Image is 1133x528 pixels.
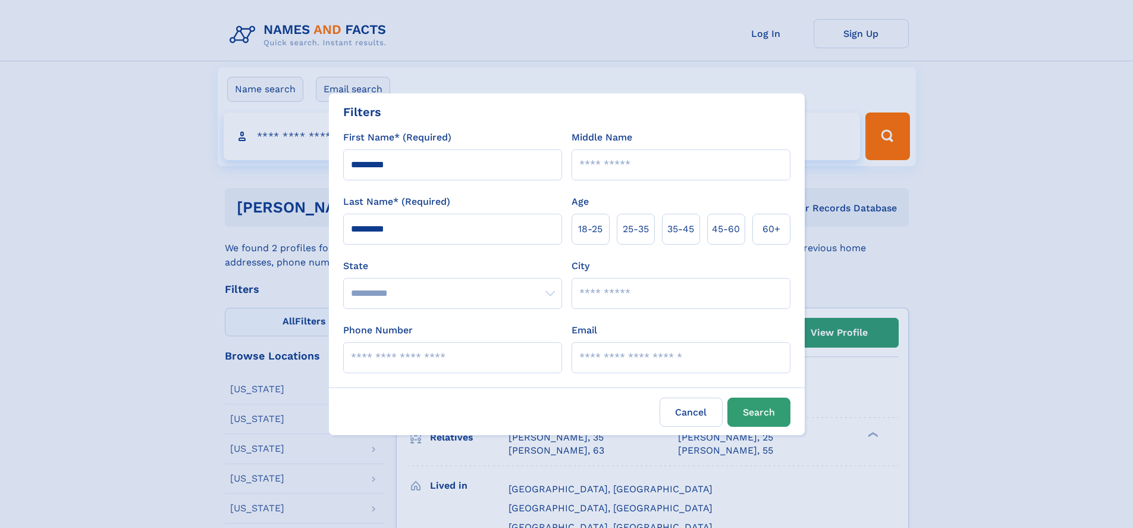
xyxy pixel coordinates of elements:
[572,130,632,145] label: Middle Name
[727,398,790,427] button: Search
[572,195,589,209] label: Age
[572,259,589,273] label: City
[343,259,562,273] label: State
[343,130,451,145] label: First Name* (Required)
[572,323,597,338] label: Email
[343,323,413,338] label: Phone Number
[660,398,723,427] label: Cancel
[762,222,780,236] span: 60+
[343,103,381,121] div: Filters
[712,222,740,236] span: 45‑60
[343,195,450,209] label: Last Name* (Required)
[667,222,694,236] span: 35‑45
[578,222,602,236] span: 18‑25
[623,222,649,236] span: 25‑35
